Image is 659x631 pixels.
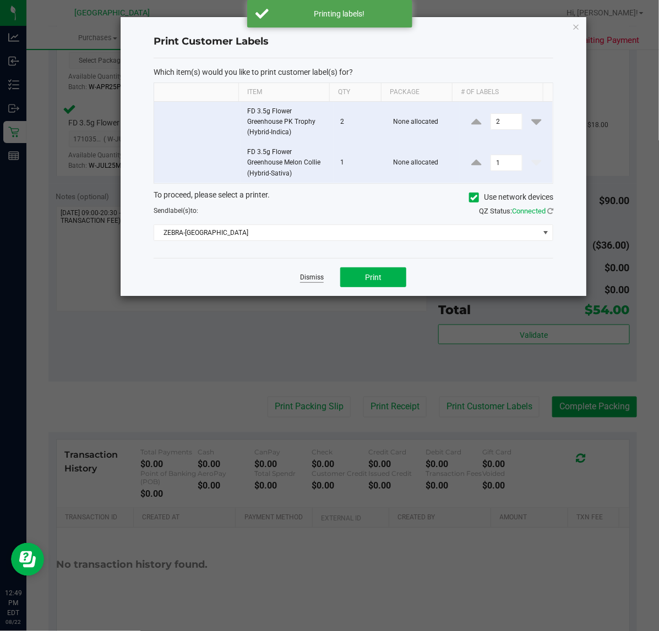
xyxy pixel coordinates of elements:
th: Package [381,83,453,102]
th: Item [238,83,329,102]
td: FD 3.5g Flower Greenhouse PK Trophy (Hybrid-Indica) [241,102,334,143]
td: 1 [334,142,386,183]
span: Print [365,273,382,282]
span: Connected [512,207,546,215]
span: QZ Status: [479,207,553,215]
th: Qty [329,83,381,102]
button: Print [340,267,406,287]
div: To proceed, please select a printer. [145,189,562,206]
th: # of labels [452,83,543,102]
td: 2 [334,102,386,143]
h4: Print Customer Labels [154,35,553,49]
label: Use network devices [469,191,553,203]
p: Which item(s) would you like to print customer label(s) for? [154,67,553,77]
span: Send to: [154,207,198,215]
td: None allocated [387,102,460,143]
div: Printing labels! [275,8,404,19]
td: None allocated [387,142,460,183]
td: FD 3.5g Flower Greenhouse Melon Collie (Hybrid-Sativa) [241,142,334,183]
span: label(s) [168,207,190,215]
iframe: Resource center [11,543,44,576]
a: Dismiss [300,273,324,282]
span: ZEBRA-[GEOGRAPHIC_DATA] [154,225,539,240]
